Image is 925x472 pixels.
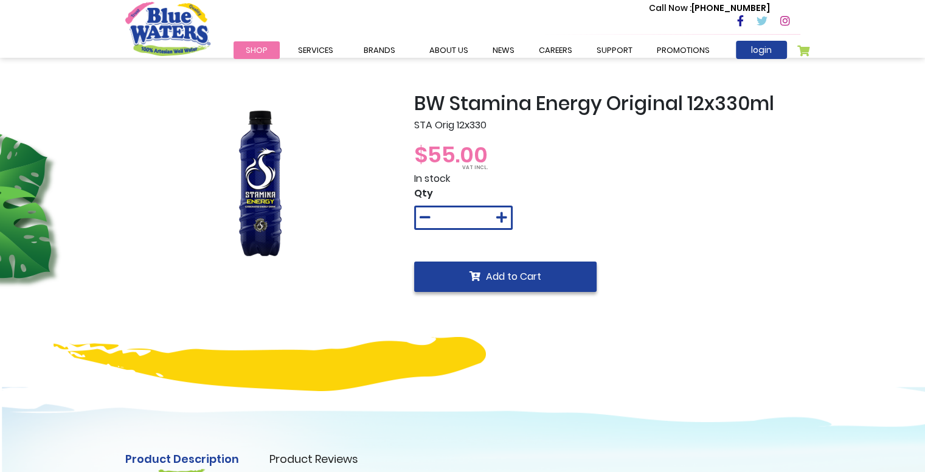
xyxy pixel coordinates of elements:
[527,41,584,59] a: careers
[584,41,645,59] a: support
[480,41,527,59] a: News
[649,2,770,15] p: [PHONE_NUMBER]
[54,337,486,391] img: yellow-design.png
[414,92,800,115] h2: BW Stamina Energy Original 12x330ml
[298,44,333,56] span: Services
[246,44,268,56] span: Shop
[125,2,210,55] a: store logo
[125,451,239,467] a: Product Description
[364,44,395,56] span: Brands
[414,262,597,292] button: Add to Cart
[187,92,333,274] img: bw_stamina_energy_original_12_x_330ml_1.png
[414,139,488,170] span: $55.00
[414,172,450,186] span: In stock
[486,269,541,283] span: Add to Cart
[414,186,433,200] span: Qty
[414,118,800,133] p: STA Orig 12x330
[417,41,480,59] a: about us
[736,41,787,59] a: login
[269,451,358,467] a: Product Reviews
[649,2,691,14] span: Call Now :
[645,41,722,59] a: Promotions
